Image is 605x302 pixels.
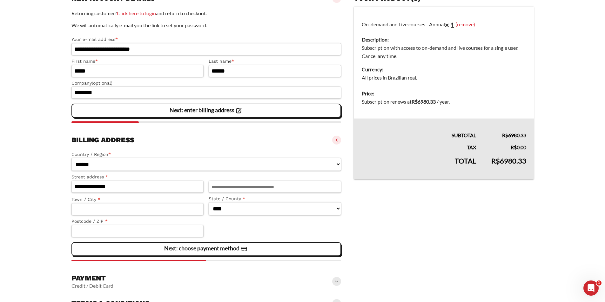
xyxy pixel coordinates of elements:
label: Street address [71,173,204,181]
bdi: 6980.33 [502,132,526,138]
bdi: 0.00 [511,144,526,150]
vaadin-button: Next: enter billing address [71,104,341,118]
label: Town / City [71,196,204,203]
h3: Payment [71,274,113,283]
th: Subtotal [354,119,484,139]
label: Company [71,80,341,87]
dt: Currency: [362,65,526,74]
iframe: Intercom live chat [583,280,599,296]
label: Last name [209,58,341,65]
span: Subscription renews at . [362,99,450,105]
span: R$ [502,132,508,138]
label: Your e-mail address [71,36,341,43]
span: 1 [596,280,602,286]
dt: Description: [362,35,526,44]
strong: × 1 [445,21,454,29]
bdi: 6980.33 [412,99,436,105]
th: Tax [354,139,484,151]
th: Total [354,151,484,179]
p: We will automatically e-mail you the link to set your password. [71,21,341,29]
vaadin-button: Next: choose payment method [71,242,341,256]
span: R$ [511,144,517,150]
a: (remove) [455,21,475,27]
span: R$ [412,99,418,105]
label: Country / Region [71,151,341,158]
bdi: 6980.33 [491,157,526,165]
vaadin-horizontal-layout: Credit / Debit Card [71,283,113,289]
label: State / County [209,195,341,202]
p: Returning customer? and return to checkout. [71,9,341,17]
a: Click here to login [117,10,156,16]
dd: All prices in Brazilian real. [362,74,526,82]
label: Postcode / ZIP [71,218,204,225]
label: First name [71,58,204,65]
span: (optional) [92,80,112,86]
dt: Price: [362,89,526,98]
dd: Subscription with access to on-demand and live courses for a single user. Cancel any time. [362,44,526,60]
h3: Billing address [71,136,134,145]
span: R$ [491,157,500,165]
span: / year [437,99,449,105]
td: On-demand and Live courses - Annual [354,7,534,86]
